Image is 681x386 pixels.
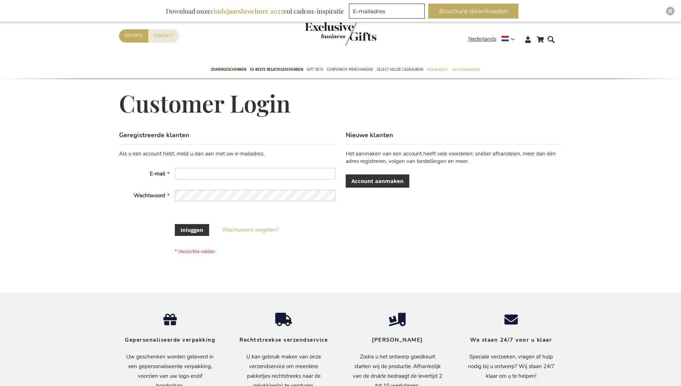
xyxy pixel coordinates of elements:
[349,4,427,21] form: marketing offers and promotions
[346,131,393,139] strong: Nieuwe klanten
[427,66,448,73] span: Per Budget
[349,4,425,19] input: E-mailadres
[119,88,291,118] span: Customer Login
[240,336,328,343] strong: Rechtstreekse verzendservice
[327,66,373,73] span: Corporate Merchandise
[307,61,323,79] a: Gift Sets
[250,66,303,73] span: 50 beste relatiegeschenken
[305,22,341,46] a: store logo
[377,61,423,79] a: Select Keuze Cadeaubon
[175,168,335,179] input: E-mail
[305,22,376,46] img: Exclusive Business gifts logo
[351,177,404,185] span: Account aanmaken
[666,7,675,15] div: Close
[428,4,518,19] button: Brochure downloaden
[163,4,347,19] div: Download onze vol cadeau-inspiratie
[119,29,148,43] a: Offerte
[372,336,423,343] strong: [PERSON_NAME]
[222,226,279,233] span: Wachtwoord vergeten?
[125,336,215,343] strong: Gepersonaliseerde verpakking
[377,66,423,73] span: Select Keuze Cadeaubon
[452,61,480,79] a: Gelegenheden
[211,66,246,73] span: Zomergeschenken
[250,61,303,79] a: 50 beste relatiegeschenken
[346,174,409,188] a: Account aanmaken
[175,224,209,236] button: Inloggen
[468,35,496,43] span: Nederlands
[211,7,283,15] b: eindejaarsbrochure 2025
[119,131,189,139] strong: Geregistreerde klanten
[150,170,165,177] span: E-mail
[668,9,672,13] img: Close
[427,61,448,79] a: Per Budget
[148,29,179,43] a: Contact
[470,336,552,343] strong: We staan 24/7 voor u klaar
[181,226,203,234] span: Inloggen
[327,61,373,79] a: Corporate Merchandise
[119,150,335,158] div: Als u een account hebt, meld u dan aan met uw e-mailadres.
[222,226,279,234] a: Wachtwoord vergeten?
[211,61,246,79] a: Zomergeschenken
[346,150,562,165] p: Het aanmaken van een account heeft vele voordelen: sneller afhandelen, meer dan één adres registr...
[134,192,165,199] span: Wachtwoord
[452,66,480,73] span: Gelegenheden
[465,352,557,381] p: Speciale verzoeken, vragen of hulp nodig bij u ontwerp? Wij staan 24/7 klaar om u te helpen!
[307,66,323,73] span: Gift Sets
